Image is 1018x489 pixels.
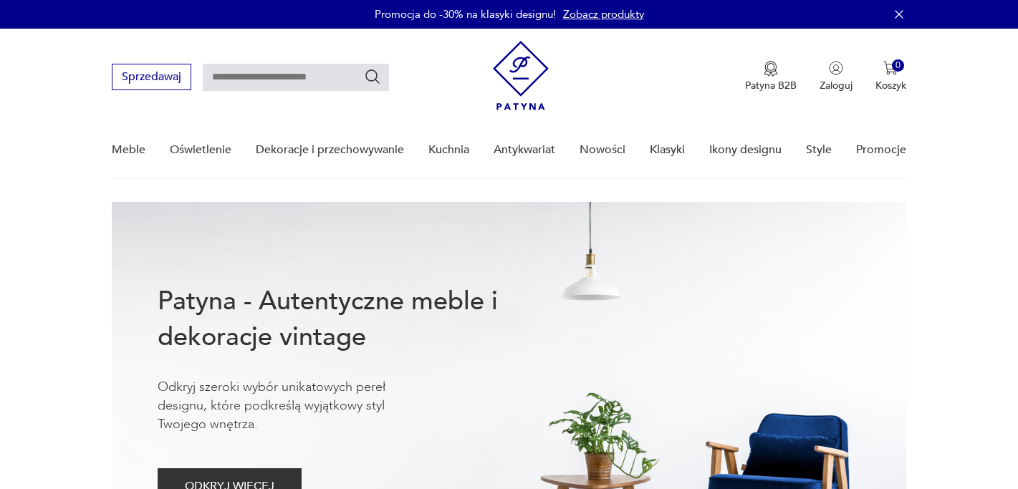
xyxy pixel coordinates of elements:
[875,79,906,92] p: Koszyk
[256,122,404,178] a: Dekoracje i przechowywanie
[375,7,556,21] p: Promocja do -30% na klasyki designu!
[745,61,797,92] button: Patyna B2B
[158,378,430,434] p: Odkryj szeroki wybór unikatowych pereł designu, które podkreślą wyjątkowy styl Twojego wnętrza.
[112,64,191,90] button: Sprzedawaj
[883,61,898,75] img: Ikona koszyka
[493,41,549,110] img: Patyna - sklep z meblami i dekoracjami vintage
[563,7,644,21] a: Zobacz produkty
[820,79,853,92] p: Zaloguj
[709,122,782,178] a: Ikony designu
[580,122,625,178] a: Nowości
[892,59,904,72] div: 0
[820,61,853,92] button: Zaloguj
[650,122,685,178] a: Klasyki
[158,284,544,355] h1: Patyna - Autentyczne meble i dekoracje vintage
[428,122,469,178] a: Kuchnia
[829,61,843,75] img: Ikonka użytkownika
[764,61,778,77] img: Ikona medalu
[806,122,832,178] a: Style
[745,79,797,92] p: Patyna B2B
[112,73,191,83] a: Sprzedawaj
[494,122,555,178] a: Antykwariat
[112,122,145,178] a: Meble
[364,68,381,85] button: Szukaj
[875,61,906,92] button: 0Koszyk
[170,122,231,178] a: Oświetlenie
[856,122,906,178] a: Promocje
[745,61,797,92] a: Ikona medaluPatyna B2B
